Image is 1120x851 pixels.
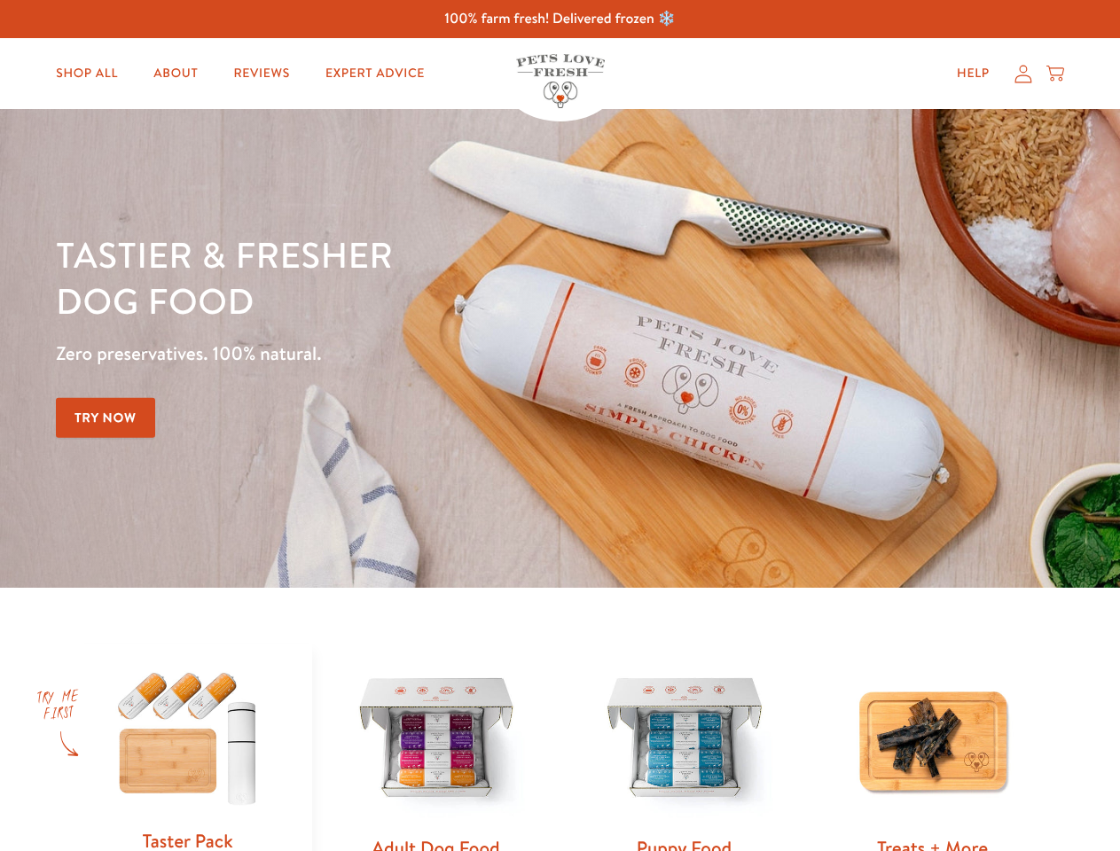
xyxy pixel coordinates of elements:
a: Help [943,56,1004,91]
a: Shop All [42,56,132,91]
img: Pets Love Fresh [516,54,605,108]
a: Expert Advice [311,56,439,91]
h1: Tastier & fresher dog food [56,231,728,324]
a: Reviews [219,56,303,91]
p: Zero preservatives. 100% natural. [56,338,728,370]
a: Try Now [56,398,155,438]
a: About [139,56,212,91]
